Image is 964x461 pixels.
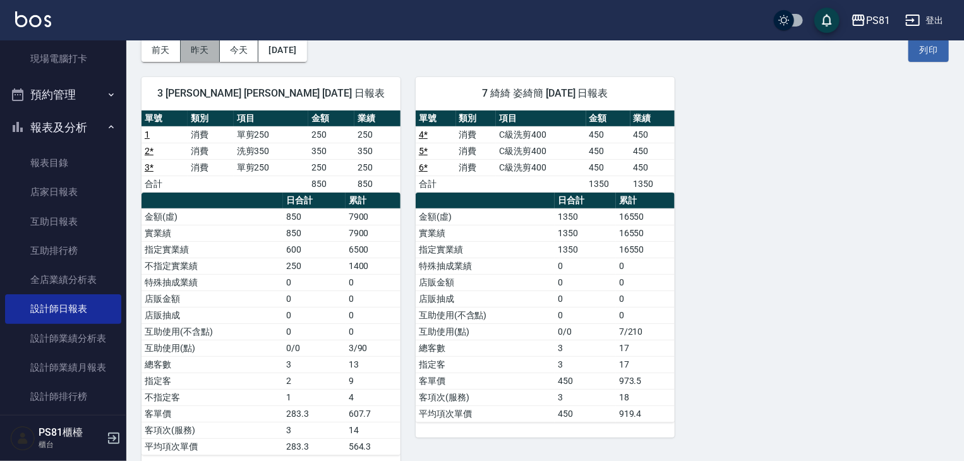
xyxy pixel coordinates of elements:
td: 250 [308,159,354,176]
td: 店販金額 [142,290,283,307]
td: 3 [283,356,346,373]
td: 607.7 [346,405,401,422]
td: 850 [283,225,346,241]
td: 客單價 [142,405,283,422]
a: 設計師業績分析表 [5,324,121,353]
td: 283.3 [283,405,346,422]
td: 4 [346,389,401,405]
th: 日合計 [283,193,346,209]
td: 0 [346,307,401,323]
td: 250 [354,159,401,176]
td: 特殊抽成業績 [416,258,555,274]
td: 消費 [188,143,234,159]
button: 登出 [900,9,949,32]
p: 櫃台 [39,439,103,450]
td: 0 [283,307,346,323]
td: 0 [346,290,401,307]
td: 客項次(服務) [142,422,283,438]
th: 累計 [346,193,401,209]
td: 特殊抽成業績 [142,274,283,290]
button: 報表及分析 [5,111,121,144]
td: 消費 [456,159,497,176]
td: 450 [630,126,675,143]
td: 平均項次單價 [142,438,283,455]
td: 6500 [346,241,401,258]
th: 類別 [188,111,234,127]
td: 指定客 [142,373,283,389]
td: 客項次(服務) [416,389,555,405]
button: [DATE] [258,39,306,62]
td: 店販金額 [416,274,555,290]
td: 消費 [456,126,497,143]
td: 互助使用(點) [416,323,555,340]
button: 昨天 [181,39,220,62]
td: 3 [283,422,346,438]
td: 互助使用(不含點) [416,307,555,323]
td: 0 [616,274,675,290]
button: save [814,8,840,33]
td: 0/0 [555,323,616,340]
td: 0 [283,290,346,307]
td: 7/210 [616,323,675,340]
td: 客單價 [416,373,555,389]
th: 業績 [354,111,401,127]
td: 450 [586,126,630,143]
th: 金額 [308,111,354,127]
td: 店販抽成 [142,307,283,323]
td: 0 [555,290,616,307]
td: 1350 [555,241,616,258]
td: 250 [283,258,346,274]
td: 919.4 [616,405,675,422]
td: 實業績 [142,225,283,241]
td: 0 [283,323,346,340]
td: 消費 [188,159,234,176]
span: 3 [PERSON_NAME] [PERSON_NAME] [DATE] 日報表 [157,87,385,100]
td: 250 [308,126,354,143]
td: 250 [354,126,401,143]
td: 0 [555,258,616,274]
td: 283.3 [283,438,346,455]
td: 0 [555,307,616,323]
td: 450 [630,143,675,159]
td: 消費 [456,143,497,159]
td: 指定客 [416,356,555,373]
a: 店家日報表 [5,177,121,207]
td: C級洗剪400 [496,143,586,159]
td: 17 [616,356,675,373]
td: 不指定客 [142,389,283,405]
th: 類別 [456,111,497,127]
td: 合計 [416,176,456,192]
td: 0 [555,274,616,290]
td: 7900 [346,208,401,225]
td: 總客數 [142,356,283,373]
table: a dense table [416,111,675,193]
td: 600 [283,241,346,258]
td: 不指定實業績 [142,258,283,274]
td: 18 [616,389,675,405]
th: 金額 [586,111,630,127]
img: Logo [15,11,51,27]
td: 0 [616,307,675,323]
a: 互助日報表 [5,207,121,236]
th: 單號 [416,111,456,127]
td: 850 [354,176,401,192]
td: 450 [555,405,616,422]
td: 金額(虛) [416,208,555,225]
td: 總客數 [416,340,555,356]
td: 合計 [142,176,188,192]
td: 2 [283,373,346,389]
td: 7900 [346,225,401,241]
td: 3/90 [346,340,401,356]
a: 1 [145,129,150,140]
td: C級洗剪400 [496,159,586,176]
td: 3 [555,356,616,373]
td: 450 [586,159,630,176]
td: 1350 [630,176,675,192]
th: 項目 [234,111,309,127]
button: 列印 [908,39,949,62]
td: 單剪250 [234,126,309,143]
td: 16550 [616,241,675,258]
span: 7 綺綺 姿綺簡 [DATE] 日報表 [431,87,660,100]
th: 單號 [142,111,188,127]
th: 業績 [630,111,675,127]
